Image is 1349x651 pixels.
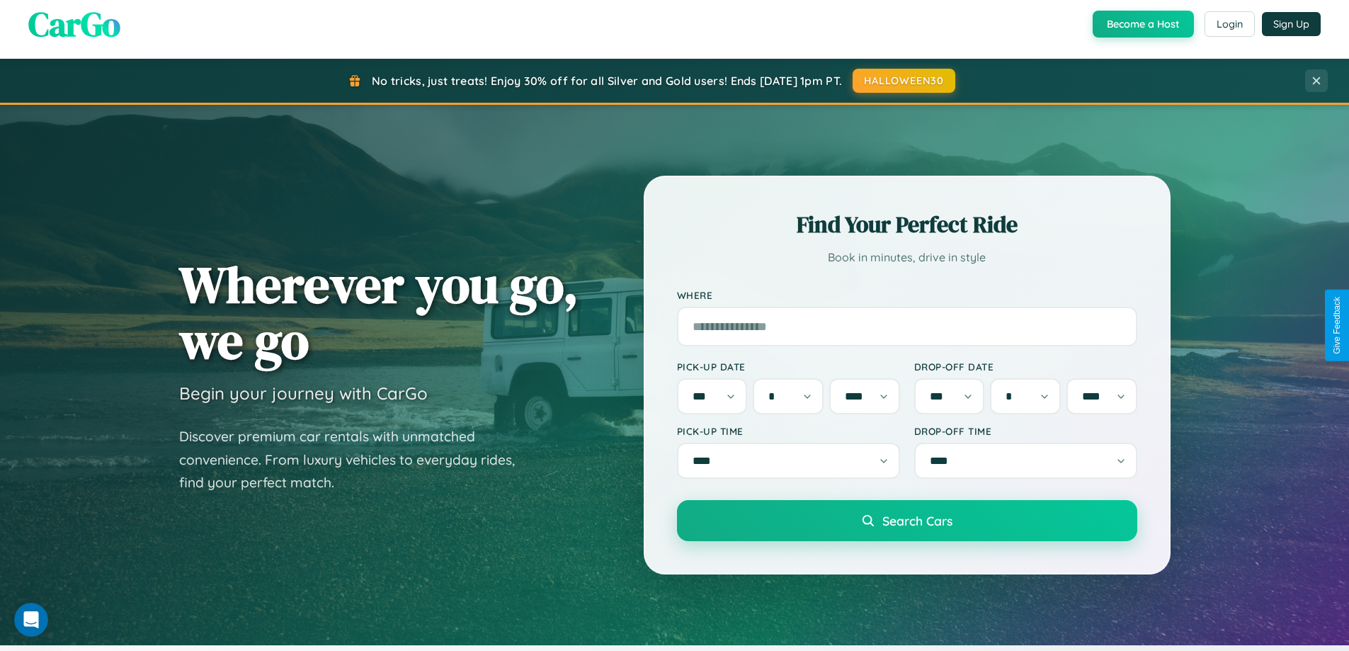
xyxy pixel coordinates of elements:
button: Sign Up [1262,12,1321,36]
label: Drop-off Date [914,361,1137,373]
label: Pick-up Time [677,425,900,437]
label: Where [677,289,1137,301]
span: No tricks, just treats! Enjoy 30% off for all Silver and Gold users! Ends [DATE] 1pm PT. [372,74,842,88]
h3: Begin your journey with CarGo [179,383,428,404]
label: Drop-off Time [914,425,1137,437]
p: Book in minutes, drive in style [677,247,1137,268]
label: Pick-up Date [677,361,900,373]
p: Discover premium car rentals with unmatched convenience. From luxury vehicles to everyday rides, ... [179,425,533,494]
button: Login [1205,11,1255,37]
span: CarGo [28,1,120,47]
h2: Find Your Perfect Ride [677,209,1137,240]
button: HALLOWEEN30 [853,69,955,93]
h1: Wherever you go, we go [179,256,579,368]
div: Give Feedback [1332,297,1342,354]
button: Search Cars [677,500,1137,541]
span: Search Cars [882,513,952,528]
button: Become a Host [1093,11,1194,38]
iframe: Intercom live chat [14,603,48,637]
